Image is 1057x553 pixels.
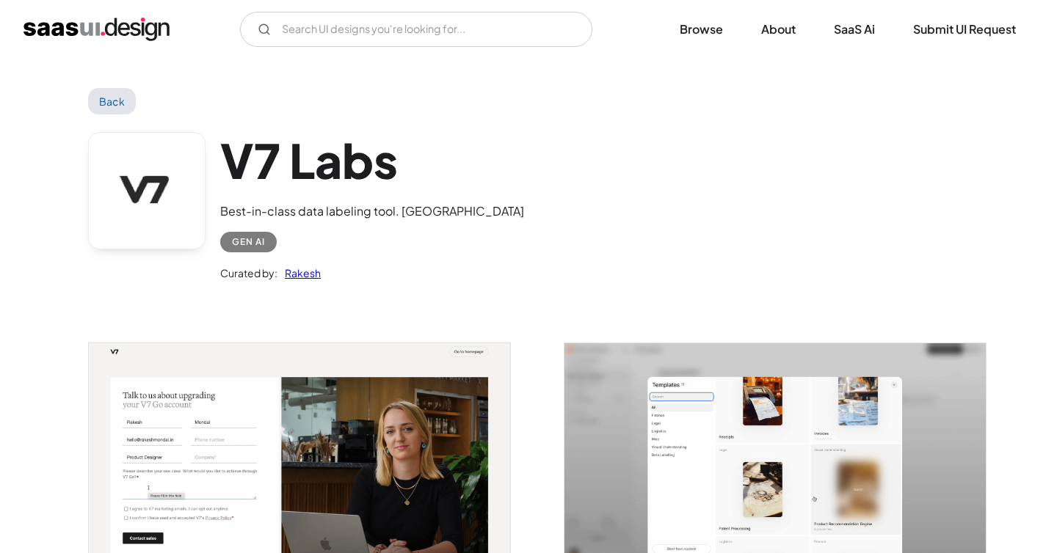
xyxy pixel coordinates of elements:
div: Curated by: [220,264,277,282]
a: Submit UI Request [896,13,1034,45]
div: Best-in-class data labeling tool. [GEOGRAPHIC_DATA] [220,202,524,220]
a: home [23,18,170,41]
a: Back [88,88,136,114]
input: Search UI designs you're looking for... [240,12,592,47]
h1: V7 Labs [220,132,524,188]
a: SaaS Ai [816,13,893,45]
a: Rakesh [277,264,321,282]
div: Gen AI [232,233,265,251]
form: Email Form [240,12,592,47]
a: Browse [662,13,741,45]
a: About [744,13,813,45]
